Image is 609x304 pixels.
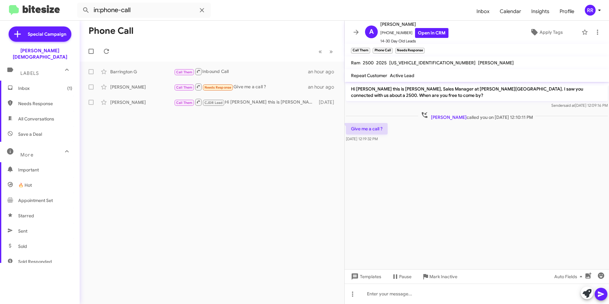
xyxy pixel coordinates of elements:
[176,101,193,105] span: Call Them
[380,38,448,44] span: 14-30 Day Old Leads
[351,60,360,66] span: Ram
[346,136,378,141] span: [DATE] 12:19:32 PM
[315,45,326,58] button: Previous
[18,197,53,204] span: Appointment Set
[389,60,476,66] span: [US_VEHICLE_IDENTIFICATION_NUMBER]
[555,2,579,21] a: Profile
[319,47,322,55] span: «
[204,101,223,105] span: CJDR Lead
[549,271,590,282] button: Auto Fields
[110,99,174,105] div: [PERSON_NAME]
[315,45,337,58] nav: Page navigation example
[346,83,608,101] p: Hi [PERSON_NAME] this is [PERSON_NAME], Sales Manager at [PERSON_NAME][GEOGRAPHIC_DATA]. I saw yo...
[418,111,535,120] span: called you on [DATE] 12:10:11 PM
[351,73,387,78] span: Repeat Customer
[18,213,34,219] span: Starred
[18,243,27,250] span: Sold
[174,68,308,76] div: Inbound Call
[369,27,374,37] span: A
[28,31,66,37] span: Special Campaign
[9,26,71,42] a: Special Campaign
[176,85,193,90] span: Call Them
[585,5,596,16] div: RR
[110,69,174,75] div: Barrington G
[415,28,448,38] a: Open in CRM
[471,2,495,21] a: Inbox
[89,26,133,36] h1: Phone Call
[346,123,388,134] p: Give me a call ?
[380,20,448,28] span: [PERSON_NAME]
[20,70,39,76] span: Labels
[18,182,32,188] span: 🔥 Hot
[429,271,457,282] span: Mark Inactive
[18,116,54,122] span: All Conversations
[350,271,381,282] span: Templates
[18,131,42,137] span: Save a Deal
[18,258,52,265] span: Sold Responded
[110,84,174,90] div: [PERSON_NAME]
[390,73,414,78] span: Active Lead
[386,271,417,282] button: Pause
[174,83,308,91] div: Give me a call ?
[20,152,33,158] span: More
[308,84,339,90] div: an hour ago
[495,2,526,21] a: Calendar
[380,28,448,38] span: [PHONE_NUMBER]
[540,26,563,38] span: Apply Tags
[551,103,608,108] span: Sender [DATE] 12:09:16 PM
[18,228,27,234] span: Sent
[554,271,585,282] span: Auto Fields
[351,48,370,54] small: Call Them
[579,5,602,16] button: RR
[373,48,392,54] small: Phone Call
[77,3,211,18] input: Search
[18,100,72,107] span: Needs Response
[316,99,339,105] div: [DATE]
[329,47,333,55] span: »
[431,114,467,120] span: [PERSON_NAME]
[514,26,578,38] button: Apply Tags
[308,69,339,75] div: an hour ago
[174,98,316,106] div: Hi [PERSON_NAME] this is [PERSON_NAME] at [PERSON_NAME][GEOGRAPHIC_DATA]. Just wanted to follow u...
[204,85,232,90] span: Needs Response
[326,45,337,58] button: Next
[478,60,514,66] span: [PERSON_NAME]
[395,48,425,54] small: Needs Response
[564,103,575,108] span: said at
[417,271,462,282] button: Mark Inactive
[526,2,555,21] a: Insights
[363,60,374,66] span: 2500
[18,85,72,91] span: Inbox
[376,60,387,66] span: 2025
[176,70,193,74] span: Call Them
[345,271,386,282] button: Templates
[67,85,72,91] span: (1)
[18,167,72,173] span: Important
[399,271,412,282] span: Pause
